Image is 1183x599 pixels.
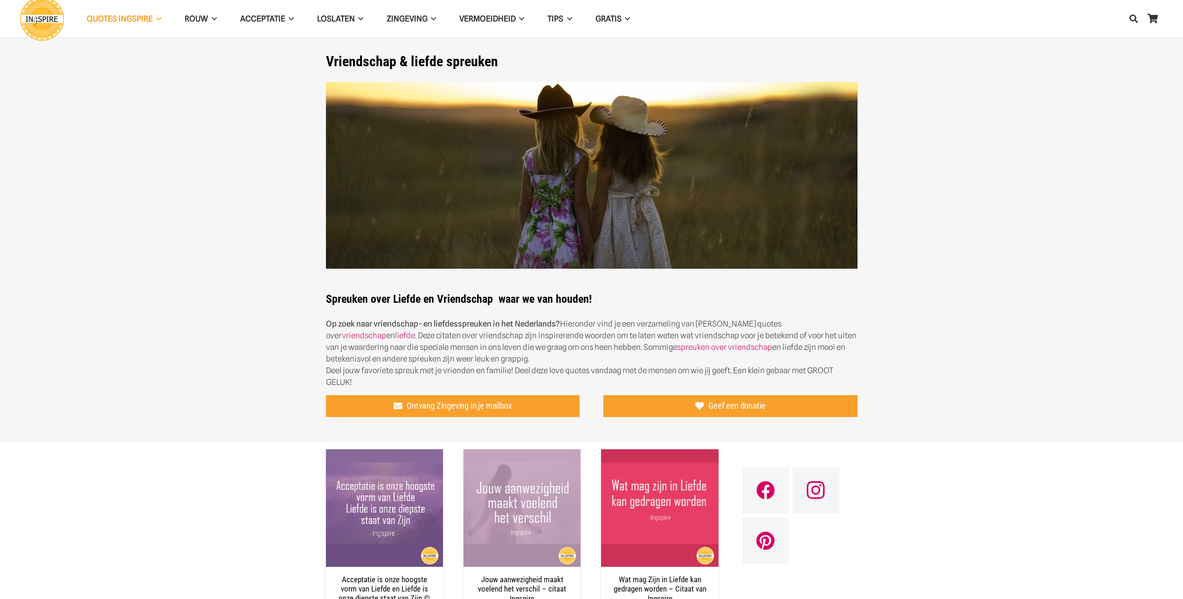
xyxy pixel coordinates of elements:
[547,14,563,23] span: TIPS
[317,14,355,23] span: Loslaten
[285,7,294,30] span: Acceptatie Menu
[595,14,622,23] span: GRATIS
[395,331,415,340] a: liefde
[563,7,572,30] span: TIPS Menu
[536,7,583,31] a: TIPSTIPS Menu
[326,318,858,388] p: Hieronder vind je een verzameling van [PERSON_NAME] quotes over en . Deze citaten over vriendscha...
[375,7,448,31] a: ZingevingZingeving Menu
[326,53,858,70] h1: Vriendschap & liefde spreuken
[87,14,153,23] span: QUOTES INGSPIRE
[185,14,208,23] span: ROUW
[428,7,436,30] span: Zingeving Menu
[240,14,285,23] span: Acceptatie
[326,449,443,566] img: Acceptatie is onze hoogste vorm van Liefde en Liefde is onze diepste staat van Zijn quote van sch...
[742,467,789,514] a: Facebook
[326,293,592,306] strong: Spreuken over Liefde en Vriendschap waar we van houden!
[342,331,386,340] a: vriendschap
[407,401,512,411] span: Ontvang Zingeving in je mailbox
[326,395,580,418] a: Ontvang Zingeving in je mailbox
[387,14,428,23] span: Zingeving
[153,7,161,30] span: QUOTES INGSPIRE Menu
[677,342,772,352] a: spreuken over vriendschap
[708,401,765,411] span: Geef een donatie
[601,449,718,566] a: Wat mag Zijn in Liefde kan gedragen worden – Citaat van Ingspire
[75,7,173,31] a: QUOTES INGSPIREQUOTES INGSPIRE Menu
[326,449,443,566] a: Acceptatie is onze hoogste vorm van Liefde en Liefde is onze diepste staat van Zijn ©
[603,395,858,418] a: Geef een donatie
[305,7,375,31] a: LoslatenLoslaten Menu
[326,82,858,269] img: De mooiste spreuken over vriendschap om te delen! - Bekijk de mooiste vriendschaps quotes van Ing...
[459,14,516,23] span: VERMOEIDHEID
[793,467,839,514] a: Instagram
[622,7,630,30] span: GRATIS Menu
[742,517,789,564] a: Pinterest
[173,7,228,31] a: ROUWROUW Menu
[228,7,305,31] a: AcceptatieAcceptatie Menu
[355,7,363,30] span: Loslaten Menu
[326,319,560,328] strong: Op zoek naar vriendschap- en liefdesspreuken in het Nederlands?
[208,7,216,30] span: ROUW Menu
[584,7,642,31] a: GRATISGRATIS Menu
[448,7,536,31] a: VERMOEIDHEIDVERMOEIDHEID Menu
[1124,7,1143,30] a: Zoeken
[464,449,581,566] a: Jouw aanwezigheid maakt voelend het verschil – citaat Ingspire
[601,449,718,566] img: Ingspire Quote - Wat mag zijn in Liefde kan gedragen worden
[516,7,524,30] span: VERMOEIDHEID Menu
